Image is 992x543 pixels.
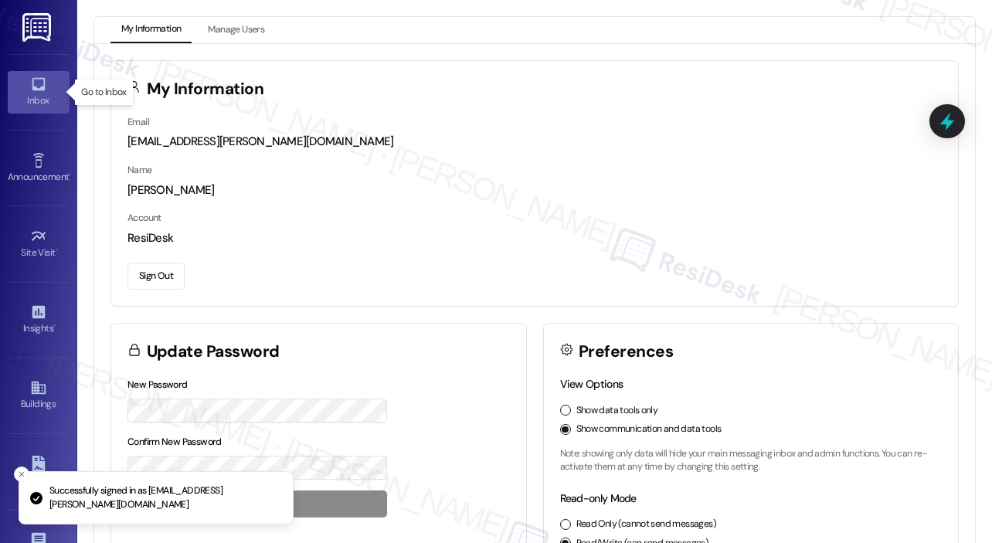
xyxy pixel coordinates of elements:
button: Close toast [14,467,29,482]
h3: Update Password [147,344,280,360]
p: Go to Inbox [81,86,126,99]
label: New Password [127,378,188,391]
h3: Preferences [579,344,673,360]
span: • [53,321,56,331]
button: Sign Out [127,263,185,290]
div: [PERSON_NAME] [127,182,942,199]
div: [EMAIL_ADDRESS][PERSON_NAME][DOMAIN_NAME] [127,134,942,150]
span: • [56,245,58,256]
button: My Information [110,17,192,43]
a: Inbox [8,71,70,113]
label: Account [127,212,161,224]
label: Name [127,164,152,176]
a: Insights • [8,299,70,341]
label: Read Only (cannot send messages) [576,518,716,531]
h3: My Information [147,81,264,97]
img: ResiDesk Logo [22,13,54,42]
p: Successfully signed in as [EMAIL_ADDRESS][PERSON_NAME][DOMAIN_NAME] [49,484,280,511]
label: Show communication and data tools [576,423,722,436]
label: Email [127,116,149,128]
a: Leads [8,451,70,493]
p: Note: showing only data will hide your main messaging inbox and admin functions. You can re-activ... [560,447,943,474]
button: Manage Users [197,17,275,43]
span: • [69,169,71,180]
label: Show data tools only [576,404,658,418]
div: ResiDesk [127,230,942,246]
label: Read-only Mode [560,491,637,505]
label: View Options [560,377,623,391]
a: Site Visit • [8,223,70,265]
label: Confirm New Password [127,436,222,448]
a: Buildings [8,375,70,416]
